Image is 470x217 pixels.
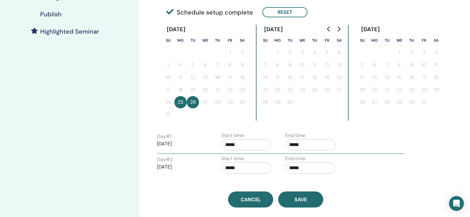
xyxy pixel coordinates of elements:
button: 9 [405,59,418,71]
a: Cancel [228,191,273,207]
button: 2 [236,47,248,59]
th: Tuesday [381,34,393,47]
button: 25 [430,84,442,96]
h4: Publish [40,10,61,18]
button: 13 [333,59,345,71]
label: End time [285,132,305,139]
button: 26 [187,96,199,108]
span: Cancel [241,196,261,203]
button: 10 [418,59,430,71]
button: 24 [162,96,174,108]
h4: Highlighted Seminar [40,28,99,35]
button: 8 [393,59,405,71]
th: Tuesday [284,34,296,47]
button: 21 [381,84,393,96]
button: 24 [418,84,430,96]
button: 3 [418,47,430,59]
button: 3 [162,59,174,71]
button: 11 [308,59,321,71]
button: 12 [187,71,199,84]
button: 28 [381,96,393,108]
button: 28 [211,96,224,108]
p: [DATE] [157,140,207,148]
button: 13 [199,71,211,84]
button: 5 [187,59,199,71]
button: 8 [271,59,284,71]
button: 17 [418,71,430,84]
button: 8 [224,59,236,71]
button: 1 [224,47,236,59]
button: 11 [174,71,187,84]
button: 18 [308,71,321,84]
button: 15 [224,71,236,84]
button: 9 [284,59,296,71]
th: Friday [224,34,236,47]
label: End time [285,155,305,162]
div: [DATE] [356,25,385,34]
th: Thursday [308,34,321,47]
button: 31 [162,108,174,121]
span: Save [294,196,307,203]
th: Monday [271,34,284,47]
th: Sunday [356,34,368,47]
button: 27 [199,96,211,108]
button: 6 [199,59,211,71]
button: 9 [236,59,248,71]
button: 21 [259,84,271,96]
button: 26 [356,96,368,108]
button: 15 [271,71,284,84]
span: Schedule setup complete [166,8,253,17]
th: Tuesday [187,34,199,47]
button: 25 [308,84,321,96]
label: Start time [221,155,244,162]
button: 19 [187,84,199,96]
button: 23 [236,84,248,96]
button: 19 [321,71,333,84]
th: Sunday [162,34,174,47]
th: Friday [418,34,430,47]
button: 29 [393,96,405,108]
button: 18 [174,84,187,96]
button: 22 [393,84,405,96]
button: 1 [271,47,284,59]
button: 14 [259,71,271,84]
th: Saturday [333,34,345,47]
button: 14 [211,71,224,84]
button: 25 [174,96,187,108]
button: 31 [418,96,430,108]
th: Friday [321,34,333,47]
th: Wednesday [296,34,308,47]
th: Saturday [430,34,442,47]
th: Wednesday [199,34,211,47]
button: 2 [284,47,296,59]
button: 16 [236,71,248,84]
th: Thursday [211,34,224,47]
button: 24 [296,84,308,96]
button: 14 [381,71,393,84]
label: Day # 2 [157,156,173,163]
div: [DATE] [259,25,288,34]
label: Start time [221,132,244,139]
button: 12 [321,59,333,71]
button: 20 [333,71,345,84]
button: 22 [224,84,236,96]
th: Wednesday [393,34,405,47]
button: 4 [430,47,442,59]
button: 6 [368,59,381,71]
button: 20 [368,84,381,96]
th: Sunday [259,34,271,47]
th: Monday [174,34,187,47]
button: 26 [321,84,333,96]
button: 23 [405,84,418,96]
th: Thursday [405,34,418,47]
div: [DATE] [162,25,191,34]
button: 16 [405,71,418,84]
p: [DATE] [157,163,207,171]
button: 7 [259,59,271,71]
button: 15 [393,71,405,84]
button: 1 [393,47,405,59]
button: 4 [174,59,187,71]
button: 5 [356,59,368,71]
button: 12 [356,71,368,84]
button: 2 [405,47,418,59]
